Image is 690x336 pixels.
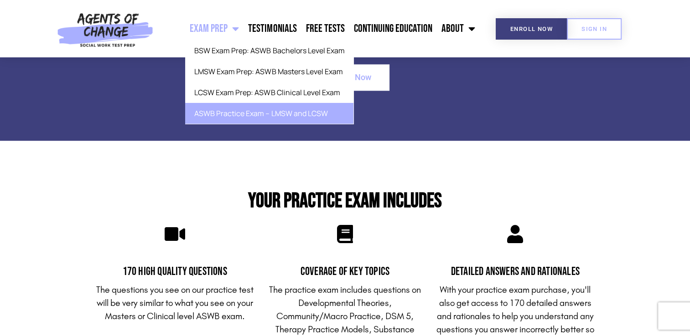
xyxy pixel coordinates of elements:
a: Testimonials [244,17,301,40]
a: Enroll Now [496,18,567,40]
span: Coverage of Key Topics [301,265,389,279]
a: Continuing Education [349,17,436,40]
a: ASWB Practice Exam – LMSW and LCSW [185,103,353,124]
a: Exam Prep [185,17,244,40]
h2: Your Practice Exam Includes [90,191,601,211]
a: About [436,17,479,40]
span: Detailed Answers and Rationales [451,265,580,279]
a: BSW Exam Prep: ASWB Bachelors Level Exam [185,40,353,61]
a: LCSW Exam Prep: ASWB Clinical Level Exam [185,82,353,103]
span: 170 High Quality Questions [123,265,227,279]
a: LMSW Exam Prep: ASWB Masters Level Exam [185,61,353,82]
a: SIGN IN [567,18,622,40]
nav: Menu [158,17,480,40]
span: SIGN IN [581,26,607,32]
p: The questions you see on our practice test will be very similar to what you see on your Masters o... [94,283,255,322]
a: Free Tests [301,17,349,40]
span: Enroll Now [510,26,553,32]
ul: Exam Prep [185,40,353,124]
